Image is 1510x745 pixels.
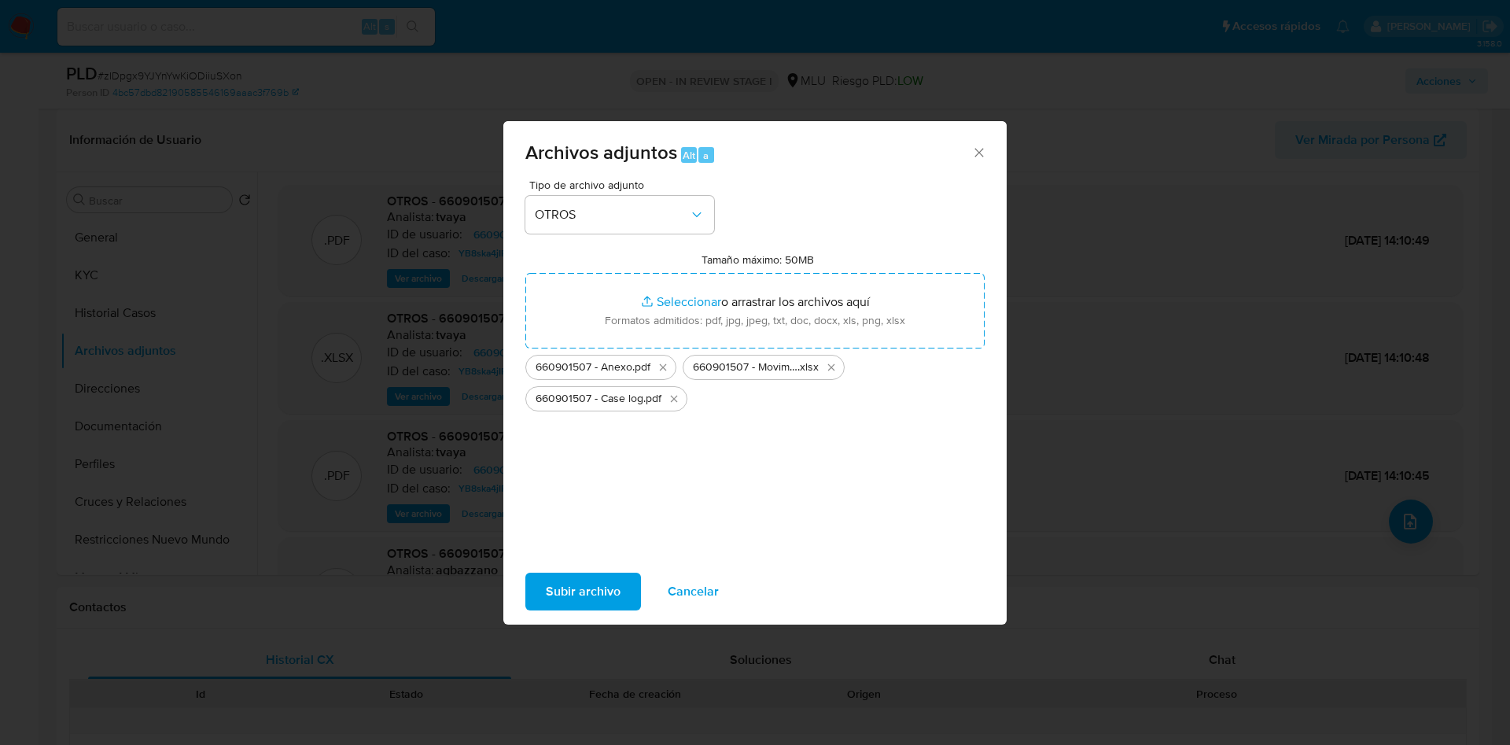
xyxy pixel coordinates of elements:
span: OTROS [535,207,689,223]
button: Cerrar [971,145,985,159]
button: Cancelar [647,573,739,610]
span: Alt [683,148,695,163]
ul: Archivos seleccionados [525,349,985,411]
button: Subir archivo [525,573,641,610]
span: 660901507 - Case log [536,391,643,407]
button: Eliminar 660901507 - Movimientos.xlsx [822,358,841,377]
span: Archivos adjuntos [525,138,677,166]
span: .pdf [643,391,661,407]
span: .xlsx [797,360,819,375]
span: 660901507 - Movimientos [693,360,797,375]
button: Eliminar 660901507 - Anexo.pdf [654,358,672,377]
button: OTROS [525,196,714,234]
button: Eliminar 660901507 - Case log.pdf [665,389,683,408]
span: 660901507 - Anexo [536,360,632,375]
span: .pdf [632,360,650,375]
span: Tipo de archivo adjunto [529,179,718,190]
label: Tamaño máximo: 50MB [702,253,814,267]
span: a [703,148,709,163]
span: Subir archivo [546,574,621,609]
span: Cancelar [668,574,719,609]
